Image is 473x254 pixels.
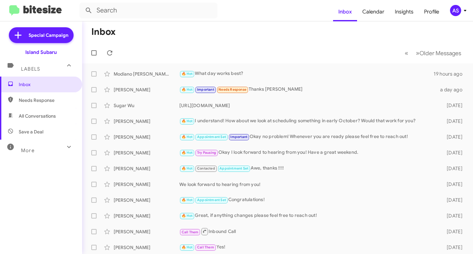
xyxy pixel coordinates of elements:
[179,86,439,93] div: Thanks [PERSON_NAME]
[439,244,468,251] div: [DATE]
[179,149,439,156] div: Okay I look forward to hearing from you! Have a great weekend.
[439,165,468,172] div: [DATE]
[401,46,412,60] button: Previous
[439,102,468,109] div: [DATE]
[182,119,193,123] span: 🔥 Hot
[182,87,193,92] span: 🔥 Hot
[19,97,75,104] span: Needs Response
[197,150,216,155] span: Try Pausing
[439,213,468,219] div: [DATE]
[114,165,179,172] div: [PERSON_NAME]
[179,243,439,251] div: Yes!
[357,2,390,21] a: Calendar
[114,181,179,188] div: [PERSON_NAME]
[21,148,34,153] span: More
[182,166,193,171] span: 🔥 Hot
[439,134,468,140] div: [DATE]
[19,81,75,88] span: Inbox
[197,166,215,171] span: Contacted
[179,165,439,172] div: Awe, thanks !!!!
[114,134,179,140] div: [PERSON_NAME]
[405,49,408,57] span: «
[182,72,193,76] span: 🔥 Hot
[114,86,179,93] div: [PERSON_NAME]
[197,198,226,202] span: Appointment Set
[179,227,439,236] div: Inbound Call
[114,102,179,109] div: Sugar Wu
[412,46,465,60] button: Next
[179,133,439,141] div: Okay no problem! Whenever you are ready please feel free to reach out!
[219,166,248,171] span: Appointment Set
[439,181,468,188] div: [DATE]
[179,102,439,109] div: [URL][DOMAIN_NAME]
[182,230,199,234] span: Call Them
[439,150,468,156] div: [DATE]
[182,150,193,155] span: 🔥 Hot
[91,27,116,37] h1: Inbox
[114,71,179,77] div: Modiano [PERSON_NAME]
[230,135,247,139] span: Important
[416,49,419,57] span: »
[439,228,468,235] div: [DATE]
[9,27,74,43] a: Special Campaign
[21,66,40,72] span: Labels
[179,181,439,188] div: We look forward to hearing from you!
[182,245,193,249] span: 🔥 Hot
[439,118,468,125] div: [DATE]
[390,2,419,21] a: Insights
[197,245,214,249] span: Call Them
[434,71,468,77] div: 19 hours ago
[114,244,179,251] div: [PERSON_NAME]
[114,228,179,235] div: [PERSON_NAME]
[179,196,439,204] div: Congratulations!
[439,197,468,203] div: [DATE]
[218,87,246,92] span: Needs Response
[182,135,193,139] span: 🔥 Hot
[114,197,179,203] div: [PERSON_NAME]
[25,49,57,56] div: Island Subaru
[444,5,466,16] button: AS
[19,128,43,135] span: Save a Deal
[182,214,193,218] span: 🔥 Hot
[439,86,468,93] div: a day ago
[114,150,179,156] div: [PERSON_NAME]
[419,50,461,57] span: Older Messages
[114,118,179,125] div: [PERSON_NAME]
[197,87,214,92] span: Important
[29,32,68,38] span: Special Campaign
[419,2,444,21] a: Profile
[401,46,465,60] nav: Page navigation example
[179,70,434,78] div: What day works best?
[179,117,439,125] div: I understand! How about we look at scheduling something in early October? Would that work for you?
[197,135,226,139] span: Appointment Set
[182,198,193,202] span: 🔥 Hot
[19,113,56,119] span: All Conversations
[450,5,461,16] div: AS
[114,213,179,219] div: [PERSON_NAME]
[333,2,357,21] a: Inbox
[179,212,439,219] div: Great, if anything changes please feel free to reach out!
[79,3,217,18] input: Search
